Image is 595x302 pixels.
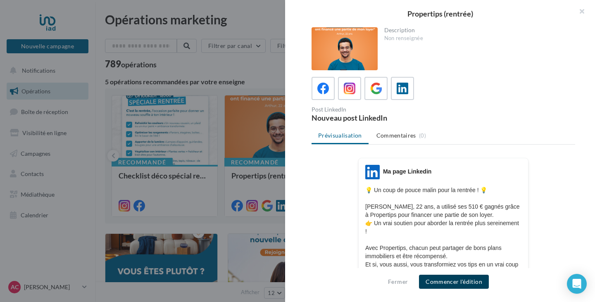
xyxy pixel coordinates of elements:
span: Commentaires [376,131,416,140]
div: Propertips (rentrée) [298,10,582,17]
span: (0) [419,132,426,139]
div: Nouveau post LinkedIn [312,114,440,121]
div: Description [384,27,569,33]
div: Open Intercom Messenger [567,274,587,294]
p: 💡 Un coup de pouce malin pour la rentrée ! 💡 [PERSON_NAME], 22 ans, a utilisé ses 510 € gagnés gr... [365,186,521,277]
button: Commencer l'édition [419,275,489,289]
button: Fermer [385,277,411,287]
div: Post LinkedIn [312,107,440,112]
div: Non renseignée [384,35,569,42]
div: Ma page Linkedin [383,167,431,176]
